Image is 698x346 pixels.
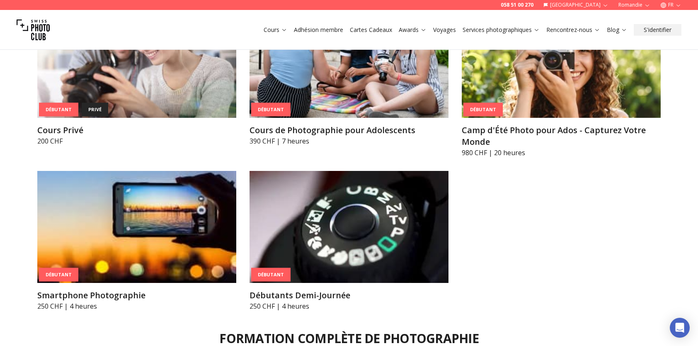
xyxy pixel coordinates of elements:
button: S'identifier [634,24,681,36]
div: Open Intercom Messenger [670,318,690,338]
button: Rencontrez-nous [543,24,603,36]
a: Blog [607,26,627,34]
button: Blog [603,24,630,36]
p: 250 CHF | 4 heures [37,301,236,311]
h3: Débutants Demi-Journée [250,290,448,301]
a: Cartes Cadeaux [350,26,392,34]
a: 058 51 00 270 [501,2,533,8]
div: privé [82,103,108,117]
h2: Formation complète de photographie [219,331,479,346]
a: Camp d'Été Photo pour Ados - Capturez Votre MondeDébutantCamp d'Été Photo pour Ados - Capturez Vo... [462,6,661,158]
div: Débutant [39,103,78,117]
div: Débutant [463,103,503,117]
a: Awards [399,26,427,34]
a: Services photographiques [463,26,540,34]
a: Cours [264,26,287,34]
button: Voyages [430,24,459,36]
a: Voyages [433,26,456,34]
p: 980 CHF | 20 heures [462,148,661,158]
div: Débutant [251,268,291,282]
img: Swiss photo club [17,13,50,46]
a: Cours PrivéDébutantprivéCours Privé200 CHF [37,6,236,146]
div: Débutant [39,268,78,282]
button: Cartes Cadeaux [347,24,395,36]
img: Cours de Photographie pour Adolescents [250,6,448,118]
button: Awards [395,24,430,36]
img: Smartphone Photographie [37,171,236,283]
div: Débutant [251,103,291,117]
a: Rencontrez-nous [546,26,600,34]
p: 390 CHF | 7 heures [250,136,448,146]
p: 200 CHF [37,136,236,146]
button: Adhésion membre [291,24,347,36]
a: Smartphone PhotographieDébutantSmartphone Photographie250 CHF | 4 heures [37,171,236,311]
h3: Cours Privé [37,124,236,136]
p: 250 CHF | 4 heures [250,301,448,311]
h3: Camp d'Été Photo pour Ados - Capturez Votre Monde [462,124,661,148]
a: Adhésion membre [294,26,343,34]
img: Cours Privé [37,6,236,118]
button: Cours [260,24,291,36]
img: Débutants Demi-Journée [250,171,448,283]
h3: Cours de Photographie pour Adolescents [250,124,448,136]
a: Débutants Demi-JournéeDébutantDébutants Demi-Journée250 CHF | 4 heures [250,171,448,311]
a: Cours de Photographie pour AdolescentsDébutantCours de Photographie pour Adolescents390 CHF | 7 h... [250,6,448,146]
img: Camp d'Été Photo pour Ados - Capturez Votre Monde [462,6,661,118]
button: Services photographiques [459,24,543,36]
h3: Smartphone Photographie [37,290,236,301]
